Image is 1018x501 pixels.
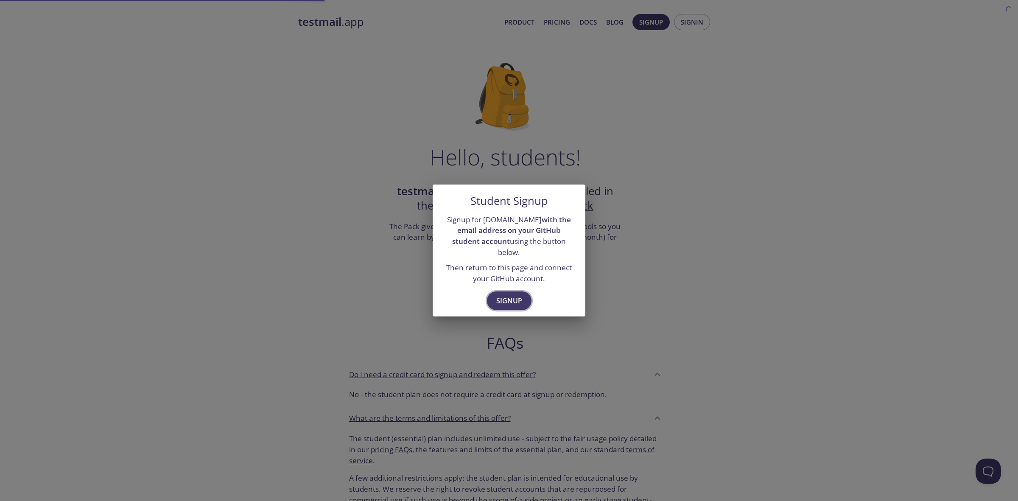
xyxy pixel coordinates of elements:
[470,195,548,207] h5: Student Signup
[452,215,571,246] strong: with the email address on your GitHub student account
[487,291,531,310] button: Signup
[443,262,575,284] p: Then return to this page and connect your GitHub account.
[443,214,575,258] p: Signup for [DOMAIN_NAME] using the button below.
[496,295,522,307] span: Signup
